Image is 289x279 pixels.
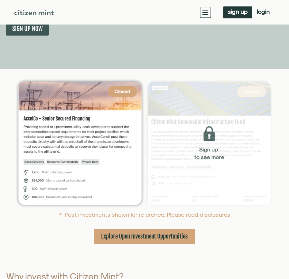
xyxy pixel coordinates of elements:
span: sign up [228,10,248,14]
a: sign up [223,6,252,18]
span: SIGN UP NOW [12,25,43,32]
div: Menu Toggle [200,7,211,18]
a: * Past investments shown for reference. Please read disclosures [59,211,230,218]
a: Explore Open Investment Opportunities [94,229,195,244]
img: Citizen Mint [14,10,54,15]
a: SIGN UP NOW [6,22,49,36]
a: login [252,6,274,18]
span: login [257,10,270,14]
span: Explore Open Investment Opportunities [101,233,188,240]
